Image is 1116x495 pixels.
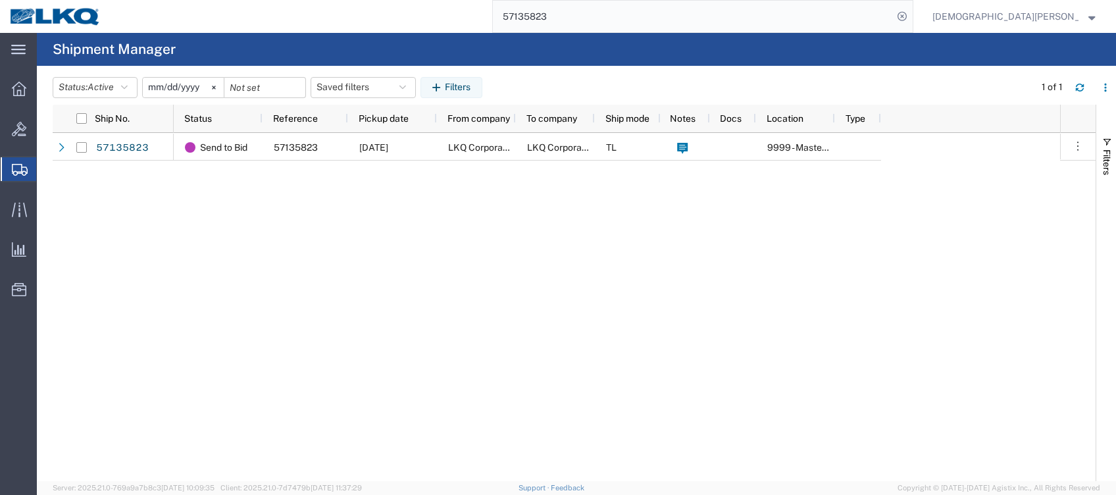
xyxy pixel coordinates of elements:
input: Not set [224,78,305,97]
span: From company [447,113,510,124]
span: Kristen Lund [932,9,1078,24]
span: Reference [273,113,318,124]
span: Ship No. [95,113,130,124]
span: TL [606,142,617,153]
span: Server: 2025.21.0-769a9a7b8c3 [53,484,215,492]
span: LKQ Corporation [527,142,597,153]
span: [DATE] 10:09:35 [161,484,215,492]
span: Filters [1102,149,1112,175]
span: Client: 2025.21.0-7d7479b [220,484,362,492]
span: Status [184,113,212,124]
span: To company [526,113,577,124]
input: Not set [143,78,224,97]
button: [DEMOGRAPHIC_DATA][PERSON_NAME] [932,9,1098,24]
span: Active [88,82,114,92]
div: 1 of 1 [1042,80,1065,94]
button: Status:Active [53,77,138,98]
span: 57135823 [274,142,318,153]
span: Type [846,113,865,124]
span: Send to Bid [200,134,247,161]
span: Location [767,113,803,124]
h4: Shipment Manager [53,33,176,66]
span: Pickup date [359,113,409,124]
a: Feedback [551,484,584,492]
a: 57135823 [95,137,149,158]
input: Search for shipment number, reference number [493,1,893,32]
a: Support [519,484,551,492]
span: Copyright © [DATE]-[DATE] Agistix Inc., All Rights Reserved [898,482,1100,494]
span: [DATE] 11:37:29 [311,484,362,492]
button: Saved filters [311,77,416,98]
span: 10/17/2025 [359,142,388,153]
button: Filters [420,77,482,98]
span: LKQ Corporation [448,142,519,153]
span: Notes [670,113,696,124]
span: Ship mode [605,113,649,124]
img: logo [9,7,101,26]
span: Docs [720,113,742,124]
span: 9999 - Master Location [767,142,864,153]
